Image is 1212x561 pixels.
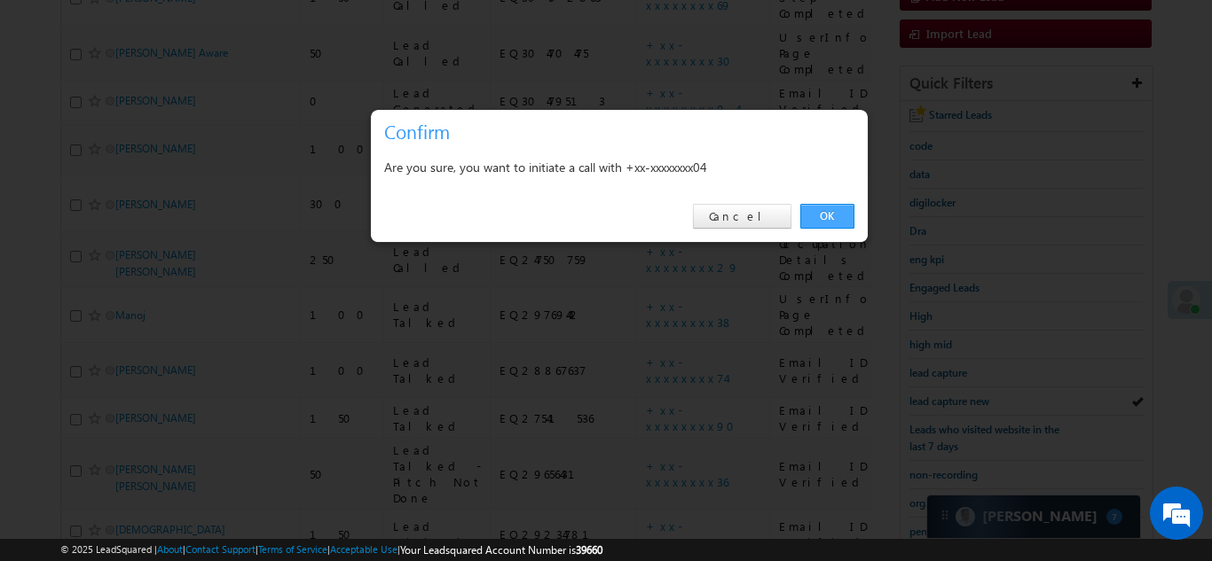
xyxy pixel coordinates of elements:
[92,93,298,116] div: Chat with us now
[185,543,256,555] a: Contact Support
[291,9,334,51] div: Minimize live chat window
[30,93,75,116] img: d_60004797649_company_0_60004797649
[400,543,602,557] span: Your Leadsquared Account Number is
[241,435,322,459] em: Start Chat
[23,164,324,420] textarea: Type your message and hit 'Enter'
[330,543,397,555] a: Acceptable Use
[384,156,854,178] div: Are you sure, you want to initiate a call with +xx-xxxxxxxx04
[384,116,862,147] h3: Confirm
[693,204,791,229] a: Cancel
[60,542,602,558] span: © 2025 LeadSquared | | | | |
[800,204,854,229] a: OK
[258,543,327,555] a: Terms of Service
[157,543,183,555] a: About
[576,543,602,557] span: 39660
